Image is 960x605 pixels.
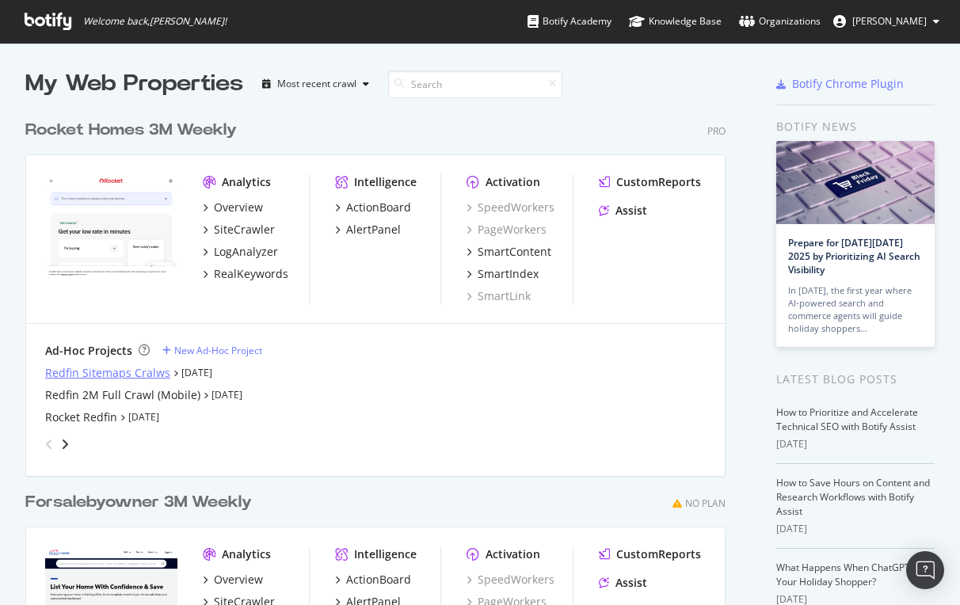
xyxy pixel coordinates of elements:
[486,546,540,562] div: Activation
[335,222,401,238] a: AlertPanel
[599,174,701,190] a: CustomReports
[629,13,722,29] div: Knowledge Base
[174,344,262,357] div: New Ad-Hoc Project
[776,76,904,92] a: Botify Chrome Plugin
[788,284,923,335] div: In [DATE], the first year where AI-powered search and commerce agents will guide holiday shoppers…
[45,174,177,280] img: www.rocket.com
[214,222,275,238] div: SiteCrawler
[776,561,920,588] a: What Happens When ChatGPT Is Your Holiday Shopper?
[616,546,701,562] div: CustomReports
[335,572,411,588] a: ActionBoard
[203,222,275,238] a: SiteCrawler
[906,551,944,589] div: Open Intercom Messenger
[335,200,411,215] a: ActionBoard
[467,244,551,260] a: SmartContent
[256,71,375,97] button: Most recent crawl
[739,13,821,29] div: Organizations
[25,491,252,514] div: Forsalebyowner 3M Weekly
[128,410,159,424] a: [DATE]
[45,387,200,403] a: Redfin 2M Full Crawl (Mobile)
[776,437,935,451] div: [DATE]
[162,344,262,357] a: New Ad-Hoc Project
[685,497,726,510] div: No Plan
[707,124,726,138] div: Pro
[478,266,539,282] div: SmartIndex
[616,174,701,190] div: CustomReports
[788,236,920,276] a: Prepare for [DATE][DATE] 2025 by Prioritizing AI Search Visibility
[776,522,935,536] div: [DATE]
[25,68,243,100] div: My Web Properties
[203,200,263,215] a: Overview
[45,409,117,425] a: Rocket Redfin
[467,288,531,304] a: SmartLink
[222,174,271,190] div: Analytics
[25,119,237,142] div: Rocket Homes 3M Weekly
[203,572,263,588] a: Overview
[599,203,647,219] a: Assist
[346,200,411,215] div: ActionBoard
[203,266,288,282] a: RealKeywords
[346,572,411,588] div: ActionBoard
[214,200,263,215] div: Overview
[277,79,356,89] div: Most recent crawl
[181,366,212,379] a: [DATE]
[39,432,59,457] div: angle-left
[486,174,540,190] div: Activation
[346,222,401,238] div: AlertPanel
[354,546,417,562] div: Intelligence
[388,70,562,98] input: Search
[83,15,227,28] span: Welcome back, [PERSON_NAME] !
[792,76,904,92] div: Botify Chrome Plugin
[25,119,243,142] a: Rocket Homes 3M Weekly
[821,9,952,34] button: [PERSON_NAME]
[214,572,263,588] div: Overview
[776,476,930,518] a: How to Save Hours on Content and Research Workflows with Botify Assist
[45,343,132,359] div: Ad-Hoc Projects
[852,14,927,28] span: Norma Moras
[599,575,647,591] a: Assist
[45,365,170,381] a: Redfin Sitemaps Cralws
[354,174,417,190] div: Intelligence
[214,244,278,260] div: LogAnalyzer
[615,575,647,591] div: Assist
[211,388,242,401] a: [DATE]
[222,546,271,562] div: Analytics
[776,405,918,433] a: How to Prioritize and Accelerate Technical SEO with Botify Assist
[776,118,935,135] div: Botify news
[776,371,935,388] div: Latest Blog Posts
[478,244,551,260] div: SmartContent
[776,141,935,224] img: Prepare for Black Friday 2025 by Prioritizing AI Search Visibility
[467,200,554,215] a: SpeedWorkers
[528,13,611,29] div: Botify Academy
[25,491,258,514] a: Forsalebyowner 3M Weekly
[615,203,647,219] div: Assist
[467,572,554,588] a: SpeedWorkers
[214,266,288,282] div: RealKeywords
[599,546,701,562] a: CustomReports
[203,244,278,260] a: LogAnalyzer
[467,266,539,282] a: SmartIndex
[467,222,547,238] a: PageWorkers
[59,436,70,452] div: angle-right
